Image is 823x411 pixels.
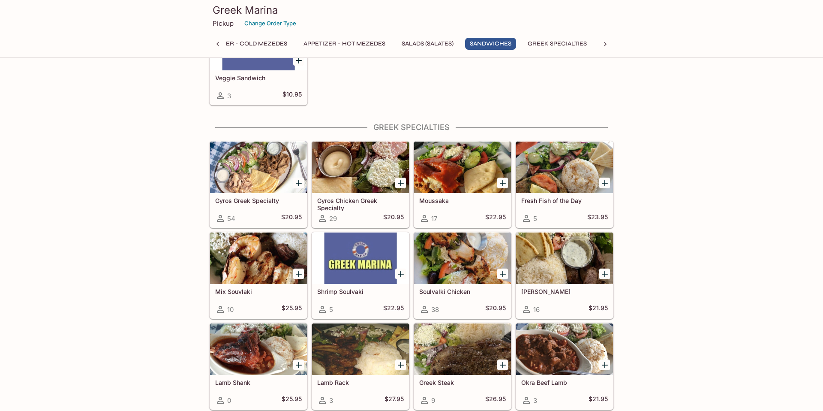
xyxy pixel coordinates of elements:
[215,197,302,204] h5: Gyros Greek Specialty
[516,232,613,319] a: [PERSON_NAME]16$21.95
[384,395,404,405] h5: $27.95
[485,213,506,224] h5: $22.95
[317,288,404,295] h5: Shrimp Soulvaki
[497,178,508,188] button: Add Moussaka
[209,123,614,132] h4: Greek Specialties
[210,18,307,105] a: Veggie Sandwich3$10.95
[282,395,302,405] h5: $25.95
[215,379,302,386] h5: Lamb Shank
[431,396,435,405] span: 9
[210,232,307,319] a: Mix Souvlaki10$25.95
[227,92,231,100] span: 3
[215,74,302,82] h5: Veggie Sandwich
[395,360,406,370] button: Add Lamb Rack
[312,323,409,375] div: Lamb Rack
[293,178,304,188] button: Add Gyros Greek Specialty
[227,215,235,223] span: 54
[213,19,234,27] p: Pickup
[282,304,302,314] h5: $25.95
[196,38,292,50] button: Appetizer - Cold Mezedes
[281,213,302,224] h5: $20.95
[414,141,511,228] a: Moussaka17$22.95
[533,215,537,223] span: 5
[521,288,608,295] h5: [PERSON_NAME]
[312,142,409,193] div: Gyros Chicken Greek Specialty
[329,305,333,314] span: 5
[465,38,516,50] button: Sandwiches
[414,233,511,284] div: Soulvalki Chicken
[312,233,409,284] div: Shrimp Soulvaki
[599,269,610,279] button: Add Souvlaki Lamb
[397,38,458,50] button: Salads (Salates)
[317,197,404,211] h5: Gyros Chicken Greek Specialty
[293,360,304,370] button: Add Lamb Shank
[317,379,404,386] h5: Lamb Rack
[599,360,610,370] button: Add Okra Beef Lamb
[533,305,540,314] span: 16
[293,55,304,66] button: Add Veggie Sandwich
[516,323,613,410] a: Okra Beef Lamb3$21.95
[589,395,608,405] h5: $21.95
[431,305,439,314] span: 38
[210,233,307,284] div: Mix Souvlaki
[419,197,506,204] h5: Moussaka
[497,360,508,370] button: Add Greek Steak
[312,141,409,228] a: Gyros Chicken Greek Specialty29$20.95
[521,379,608,386] h5: Okra Beef Lamb
[589,304,608,314] h5: $21.95
[516,233,613,284] div: Souvlaki Lamb
[282,91,302,101] h5: $10.95
[419,379,506,386] h5: Greek Steak
[419,288,506,295] h5: Soulvalki Chicken
[299,38,390,50] button: Appetizer - Hot Mezedes
[312,232,409,319] a: Shrimp Soulvaki5$22.95
[383,304,404,314] h5: $22.95
[227,305,234,314] span: 10
[329,396,333,405] span: 3
[213,3,610,17] h3: Greek Marina
[312,323,409,410] a: Lamb Rack3$27.95
[210,323,307,375] div: Lamb Shank
[431,215,437,223] span: 17
[516,141,613,228] a: Fresh Fish of the Day5$23.95
[497,269,508,279] button: Add Soulvalki Chicken
[485,395,506,405] h5: $26.95
[240,17,300,30] button: Change Order Type
[523,38,592,50] button: Greek Specialties
[227,396,231,405] span: 0
[293,269,304,279] button: Add Mix Souvlaki
[533,396,537,405] span: 3
[485,304,506,314] h5: $20.95
[516,142,613,193] div: Fresh Fish of the Day
[383,213,404,224] h5: $20.95
[587,213,608,224] h5: $23.95
[210,141,307,228] a: Gyros Greek Specialty54$20.95
[215,288,302,295] h5: Mix Souvlaki
[414,142,511,193] div: Moussaka
[210,323,307,410] a: Lamb Shank0$25.95
[210,19,307,70] div: Veggie Sandwich
[521,197,608,204] h5: Fresh Fish of the Day
[516,323,613,375] div: Okra Beef Lamb
[329,215,337,223] span: 29
[210,142,307,193] div: Gyros Greek Specialty
[599,178,610,188] button: Add Fresh Fish of the Day
[414,323,511,410] a: Greek Steak9$26.95
[395,269,406,279] button: Add Shrimp Soulvaki
[414,323,511,375] div: Greek Steak
[414,232,511,319] a: Soulvalki Chicken38$20.95
[395,178,406,188] button: Add Gyros Chicken Greek Specialty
